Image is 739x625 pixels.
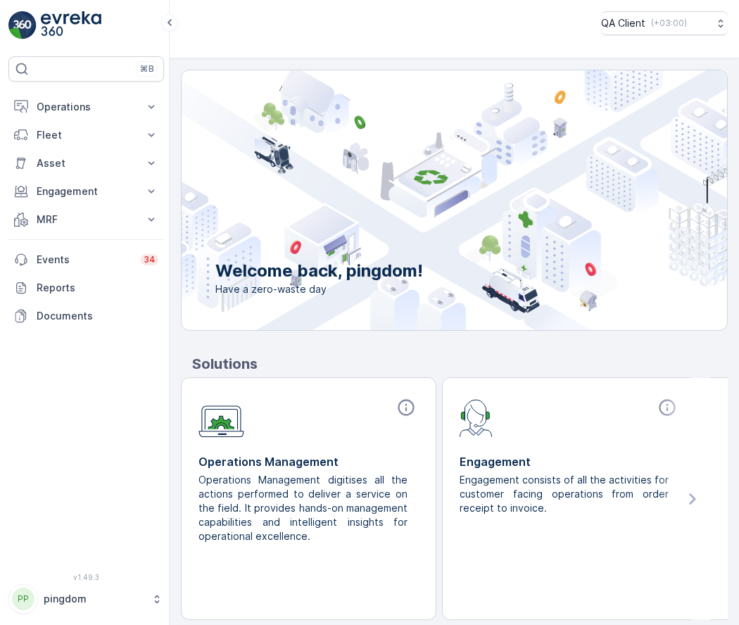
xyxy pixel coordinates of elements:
[37,309,158,323] p: Documents
[118,70,727,330] img: city illustration
[198,453,419,470] p: Operations Management
[460,453,680,470] p: Engagement
[8,246,164,274] a: Events34
[140,63,154,75] p: ⌘B
[651,18,687,29] p: ( +03:00 )
[8,206,164,234] button: MRF
[601,16,645,30] p: QA Client
[37,100,136,114] p: Operations
[8,302,164,330] a: Documents
[198,473,408,543] p: Operations Management digitises all the actions performed to deliver a service on the field. It p...
[8,584,164,614] button: PPpingdom
[12,588,34,610] div: PP
[37,281,158,295] p: Reports
[215,282,423,296] span: Have a zero-waste day
[41,11,101,39] img: logo_light-DOdMpM7g.png
[460,398,493,437] img: module-icon
[8,149,164,177] button: Asset
[44,592,144,606] p: pingdom
[37,128,136,142] p: Fleet
[215,260,423,282] p: Welcome back, pingdom!
[144,254,156,265] p: 34
[37,253,132,267] p: Events
[8,93,164,121] button: Operations
[37,156,136,170] p: Asset
[192,353,728,374] p: Solutions
[8,274,164,302] a: Reports
[198,398,244,438] img: module-icon
[37,184,136,198] p: Engagement
[8,573,164,581] span: v 1.49.3
[37,213,136,227] p: MRF
[601,11,728,35] button: QA Client(+03:00)
[8,121,164,149] button: Fleet
[8,11,37,39] img: logo
[460,473,669,515] p: Engagement consists of all the activities for customer facing operations from order receipt to in...
[8,177,164,206] button: Engagement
